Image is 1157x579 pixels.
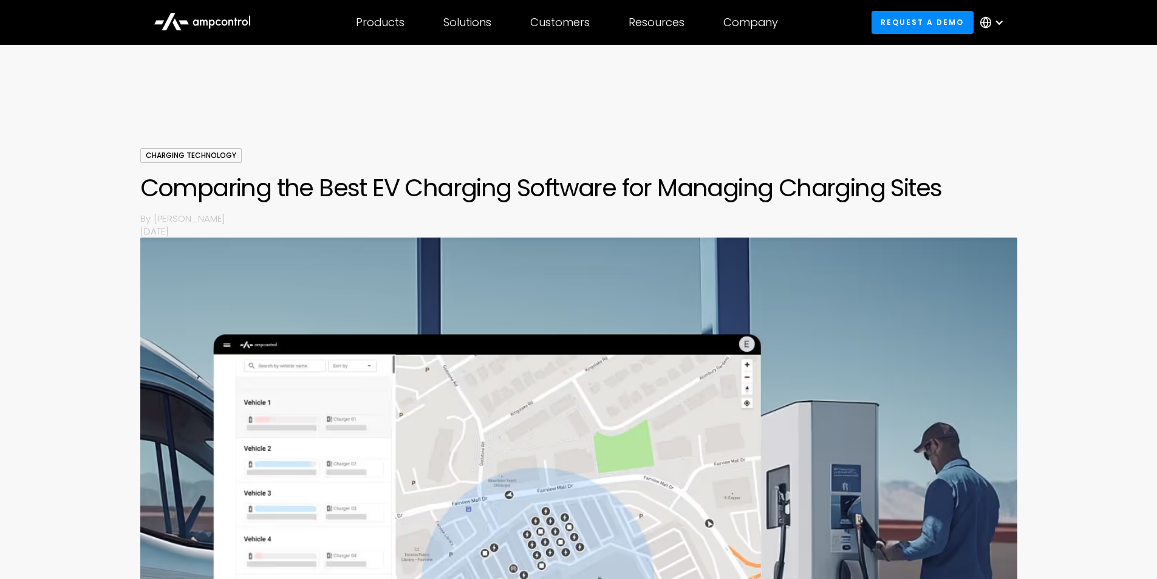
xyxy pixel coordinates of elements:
[356,16,404,29] div: Products
[629,16,684,29] div: Resources
[530,16,590,29] div: Customers
[140,212,154,225] p: By
[872,11,974,33] a: Request a demo
[154,212,1017,225] p: [PERSON_NAME]
[723,16,778,29] div: Company
[443,16,491,29] div: Solutions
[140,225,1017,238] p: [DATE]
[140,148,242,163] div: Charging Technology
[140,173,1017,202] h1: Comparing the Best EV Charging Software for Managing Charging Sites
